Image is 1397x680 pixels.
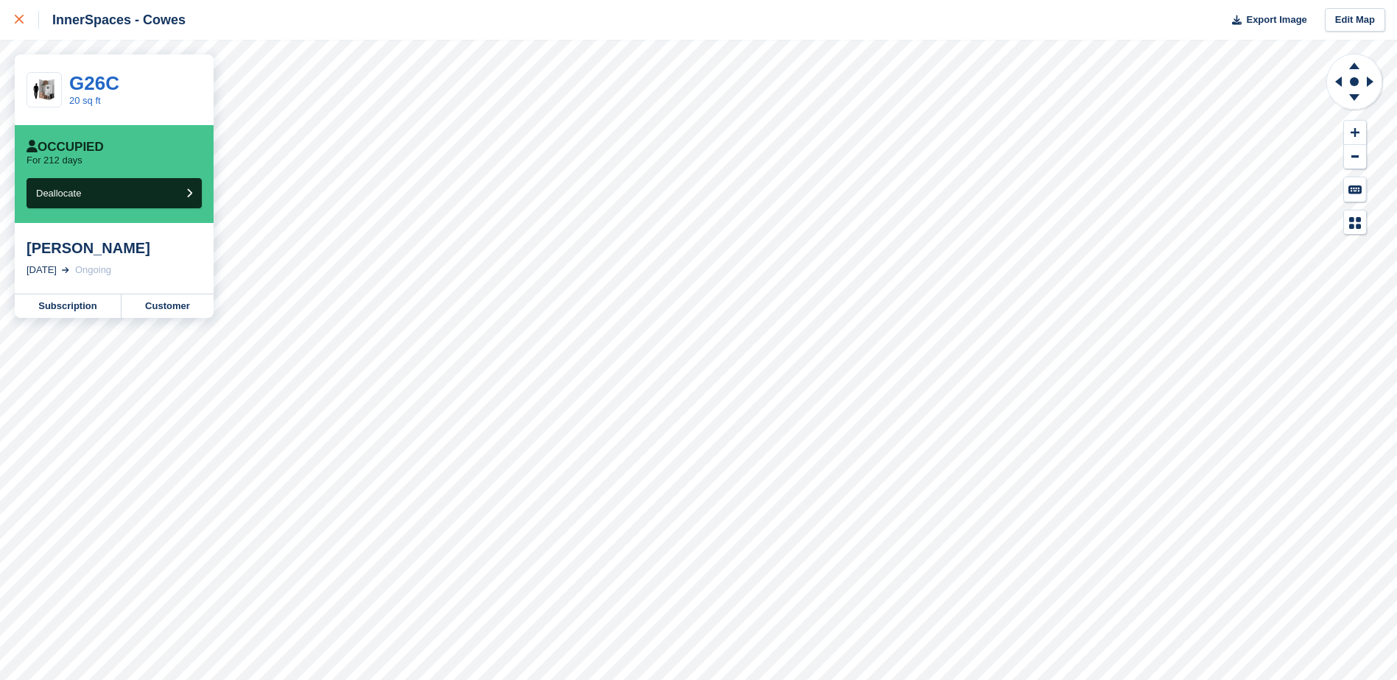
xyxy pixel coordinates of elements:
[27,77,61,103] img: 20-sqft-unit.jpg
[36,188,81,199] span: Deallocate
[1246,13,1306,27] span: Export Image
[69,72,119,94] a: G26C
[1344,210,1366,235] button: Map Legend
[62,267,69,273] img: arrow-right-light-icn-cde0832a797a2874e46488d9cf13f60e5c3a73dbe684e267c42b8395dfbc2abf.svg
[1223,8,1307,32] button: Export Image
[1344,145,1366,169] button: Zoom Out
[75,263,111,277] div: Ongoing
[39,11,186,29] div: InnerSpaces - Cowes
[27,140,104,155] div: Occupied
[122,294,214,318] a: Customer
[27,239,202,257] div: [PERSON_NAME]
[1325,8,1385,32] a: Edit Map
[15,294,122,318] a: Subscription
[1344,121,1366,145] button: Zoom In
[27,178,202,208] button: Deallocate
[27,155,82,166] p: For 212 days
[69,95,101,106] a: 20 sq ft
[1344,177,1366,202] button: Keyboard Shortcuts
[27,263,57,277] div: [DATE]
